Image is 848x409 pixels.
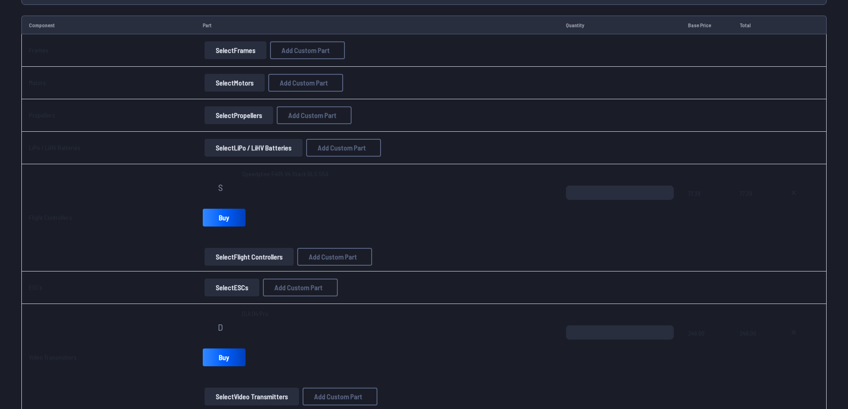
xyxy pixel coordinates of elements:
a: ESCs [29,283,42,291]
button: SelectFrames [205,41,266,59]
a: SelectESCs [203,279,261,296]
span: Speedybee F405 V4 Stack BLS 55A [242,170,328,178]
a: SelectLiPo / LiHV Batteries [203,139,304,157]
span: Add Custom Part [282,47,330,54]
a: Frames [29,46,49,54]
span: 77.39 [740,186,768,228]
button: SelectVideo Transmitters [205,388,299,405]
a: SelectFlight Controllers [203,248,295,266]
a: Buy [203,209,246,227]
span: S [218,183,223,192]
td: Quantity [559,16,681,34]
button: Add Custom Part [270,41,345,59]
td: Component [21,16,196,34]
span: 77.39 [688,186,725,228]
button: Add Custom Part [297,248,372,266]
button: Add Custom Part [263,279,338,296]
span: Add Custom Part [274,284,323,291]
span: Add Custom Part [314,393,362,400]
a: Flight Controllers [29,214,72,221]
a: LiPo / LiHV Batteries [29,144,81,151]
a: SelectFrames [203,41,268,59]
a: Video Transmitters [29,353,77,361]
button: SelectPropellers [205,106,273,124]
span: Add Custom Part [280,79,328,86]
button: Add Custom Part [303,388,377,405]
span: Add Custom Part [318,144,366,151]
a: Propellers [29,111,55,119]
a: Buy [203,348,246,366]
a: SelectMotors [203,74,266,92]
td: Part [196,16,559,34]
span: 249.00 [740,325,768,368]
button: SelectLiPo / LiHV Batteries [205,139,303,157]
span: D [218,323,223,332]
td: Base Price [681,16,733,34]
button: Add Custom Part [268,74,343,92]
a: Motors [29,79,46,86]
button: Add Custom Part [277,106,352,124]
span: 249.00 [688,325,725,368]
a: SelectPropellers [203,106,275,124]
button: SelectESCs [205,279,259,296]
button: Add Custom Part [306,139,381,157]
a: SelectVideo Transmitters [203,388,301,405]
span: DJI O4 Pro [242,309,268,318]
button: SelectMotors [205,74,265,92]
td: Total [733,16,775,34]
span: Add Custom Part [288,112,336,119]
button: SelectFlight Controllers [205,248,294,266]
span: Add Custom Part [309,253,357,260]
